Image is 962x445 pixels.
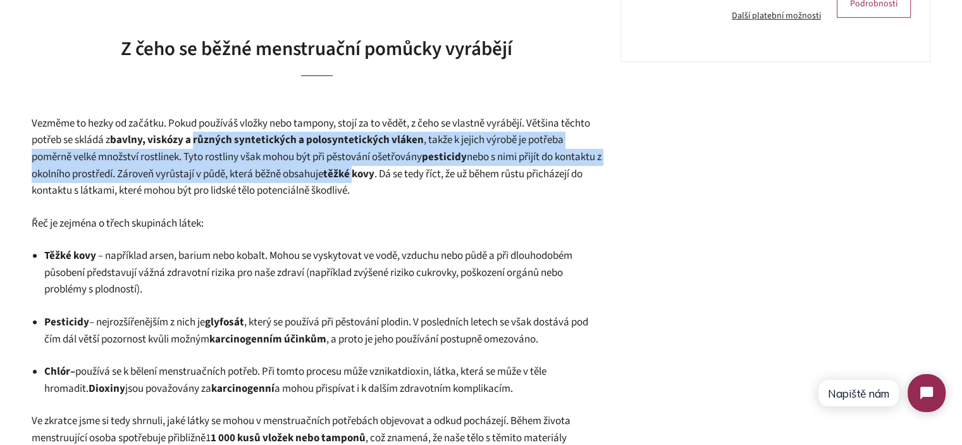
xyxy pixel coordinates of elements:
span: Z čeho se běžné menstruační pomůcky vyrábějí [121,35,512,63]
strong: Dioxiny [89,381,125,396]
span: , látka, která se může v těle hromadit. jsou považovány za [44,364,546,396]
span: dioxin [402,364,429,379]
strong: Pesticidy [44,315,89,330]
span: Řeč je zejména o třech skupinách látek: [32,216,204,231]
strong: glyfosát [205,315,244,330]
strong: kovy [352,166,374,182]
span: – například arsen, barium nebo kobalt. Mohou se vyskytovat ve vodě, vzduchu nebo půdě a při dlouh... [44,248,572,297]
span: používá se k bělení menstruačních potřeb. Při tomto procesu může vznikat [70,364,402,379]
strong: účinkům [284,332,326,347]
strong: Chlór [44,364,70,379]
a: Další platební možnosti [722,9,830,23]
strong: karcinogenním [209,332,282,347]
span: , který se používá při pěstování plodin. V posledních letech se však dostává pod čím dál větší po... [44,315,588,347]
span: – nejrozšířenějším z nich je [89,315,205,330]
strong: těžké [323,166,350,182]
iframe: Tidio Chat [806,363,956,423]
strong: Těžké kovy [44,248,96,263]
span: Vezměme to hezky od začátku. Pokud používáš vložky nebo tampony, stojí za to vědět, z čeho se vla... [32,116,590,148]
strong: bavlny, viskózy a různých syntetických a polosyntetických vláken [110,132,424,147]
strong: – [70,364,75,379]
strong: karcinogenní [211,381,274,396]
span: nebo s nimi přijít do kontaktu z okolního prostředí. Zároveň vyrůstají v půdě, která běžně obsahuje [32,149,601,182]
span: a mohou přispívat i k dalším zdravotním komplikacím. [274,381,513,396]
strong: pesticidy [422,149,467,165]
